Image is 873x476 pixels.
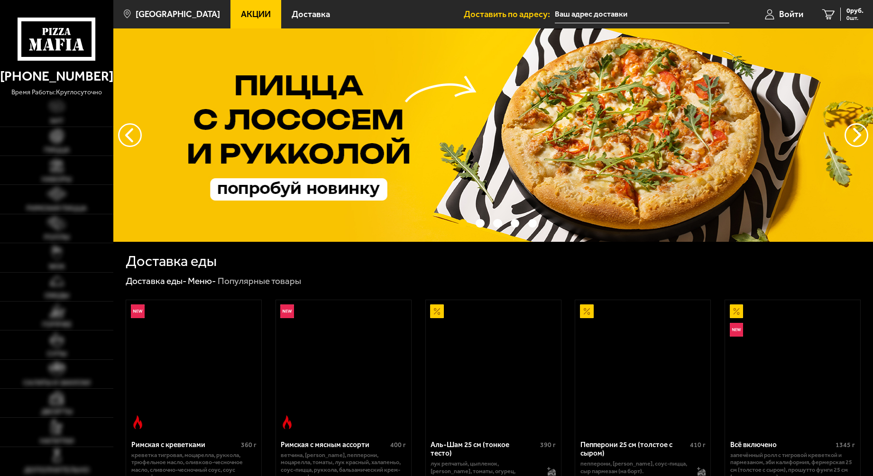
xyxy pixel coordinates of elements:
span: Хит [50,118,64,125]
div: Всё включено [730,440,834,449]
span: Доставить по адресу: [464,10,555,18]
a: АкционныйНовинкаВсё включено [725,300,860,433]
span: Наборы [42,176,72,183]
span: 400 г [390,441,406,449]
div: Пепперони 25 см (толстое с сыром) [580,440,688,458]
span: 390 г [540,441,556,449]
span: Обеды [45,292,69,299]
a: Доставка еды- [126,275,186,286]
span: Салаты и закуски [23,379,91,386]
button: точки переключения [493,219,502,228]
img: Акционный [730,304,744,318]
a: Меню- [188,275,216,286]
span: Роллы [44,234,70,241]
span: Пицца [44,146,70,154]
a: АкционныйАль-Шам 25 см (тонкое тесто) [426,300,561,433]
span: 1345 г [836,441,855,449]
span: Супы [47,350,67,357]
button: точки переключения [528,219,537,228]
button: точки переключения [459,219,467,228]
a: АкционныйПепперони 25 см (толстое с сыром) [575,300,710,433]
span: 0 шт. [846,15,864,21]
button: предыдущий [845,123,868,147]
img: Акционный [430,304,444,318]
span: Доставка [292,10,330,18]
button: следующий [118,123,142,147]
button: точки переключения [511,219,519,228]
span: Акции [241,10,271,18]
img: Острое блюдо [280,415,294,429]
span: Горячее [42,321,72,328]
div: Популярные товары [218,275,301,287]
span: Римская пицца [27,205,87,212]
div: Римская с мясным ассорти [281,440,388,449]
img: Новинка [730,323,744,337]
span: Десерты [41,408,73,415]
p: пепперони, [PERSON_NAME], соус-пицца, сыр пармезан (на борт). [580,460,688,475]
div: Римская с креветками [131,440,239,449]
button: точки переключения [476,219,484,228]
img: Новинка [280,304,294,318]
a: НовинкаОстрое блюдоРимская с мясным ассорти [276,300,411,433]
span: [GEOGRAPHIC_DATA] [136,10,220,18]
img: Акционный [580,304,594,318]
input: Ваш адрес доставки [555,6,729,23]
span: 410 г [690,441,706,449]
span: 0 руб. [846,8,864,14]
h1: Доставка еды [126,254,217,269]
img: Острое блюдо [131,415,145,429]
span: Войти [779,10,803,18]
span: Дополнительно [24,467,90,474]
img: Новинка [131,304,145,318]
span: Напитки [40,438,74,445]
span: WOK [49,263,65,270]
div: Аль-Шам 25 см (тонкое тесто) [431,440,538,458]
a: НовинкаОстрое блюдоРимская с креветками [126,300,261,433]
span: 360 г [241,441,257,449]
